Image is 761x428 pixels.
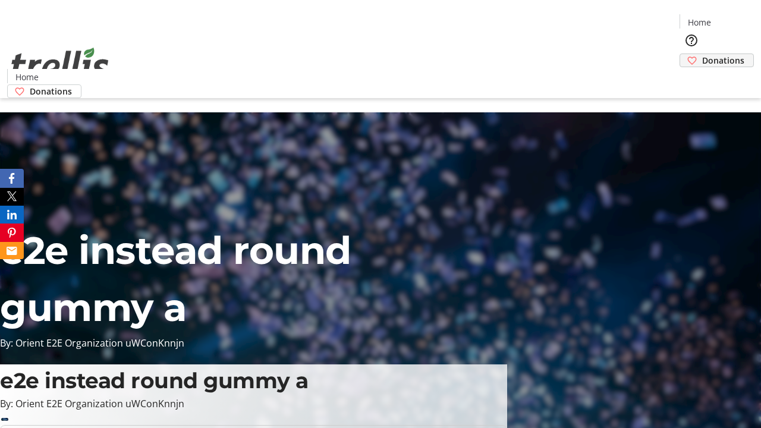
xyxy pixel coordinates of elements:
[7,34,113,94] img: Orient E2E Organization uWConKnnjn's Logo
[680,67,703,91] button: Cart
[680,53,754,67] a: Donations
[680,29,703,52] button: Help
[688,16,711,29] span: Home
[7,84,81,98] a: Donations
[30,85,72,97] span: Donations
[8,71,46,83] a: Home
[680,16,718,29] a: Home
[15,71,39,83] span: Home
[702,54,744,67] span: Donations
